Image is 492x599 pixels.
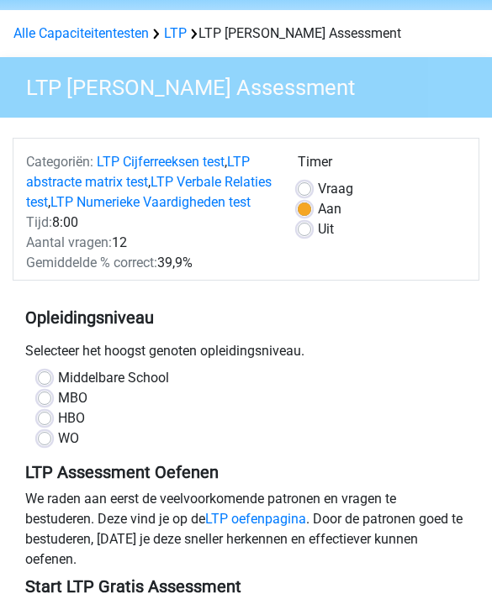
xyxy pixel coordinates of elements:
[58,428,79,449] label: WO
[13,489,479,576] div: We raden aan eerst de veelvoorkomende patronen en vragen te bestuderen. Deze vind je op de . Door...
[50,194,251,210] a: LTP Numerieke Vaardigheden test
[7,24,485,44] div: LTP [PERSON_NAME] Assessment
[318,219,334,239] label: Uit
[298,152,466,179] div: Timer
[26,255,157,271] span: Gemiddelde % correct:
[25,301,467,334] h5: Opleidingsniveau
[13,233,285,253] div: 12
[58,408,85,428] label: HBO
[25,576,467,596] h5: Start LTP Gratis Assessment
[164,25,187,41] a: LTP
[26,214,52,230] span: Tijd:
[13,341,479,368] div: Selecteer het hoogst genoten opleidingsniveau.
[13,253,285,273] div: 39,9%
[26,154,93,170] span: Categoriën:
[26,234,112,250] span: Aantal vragen:
[58,368,169,388] label: Middelbare School
[318,179,353,199] label: Vraag
[318,199,341,219] label: Aan
[25,462,467,482] h5: LTP Assessment Oefenen
[19,68,479,101] h3: LTP [PERSON_NAME] Assessment
[58,388,87,408] label: MBO
[205,511,306,527] a: LTP oefenpagina
[13,25,149,41] a: Alle Capaciteitentesten
[97,154,225,170] a: LTP Cijferreeksen test
[13,213,285,233] div: 8:00
[13,152,285,213] div: , , ,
